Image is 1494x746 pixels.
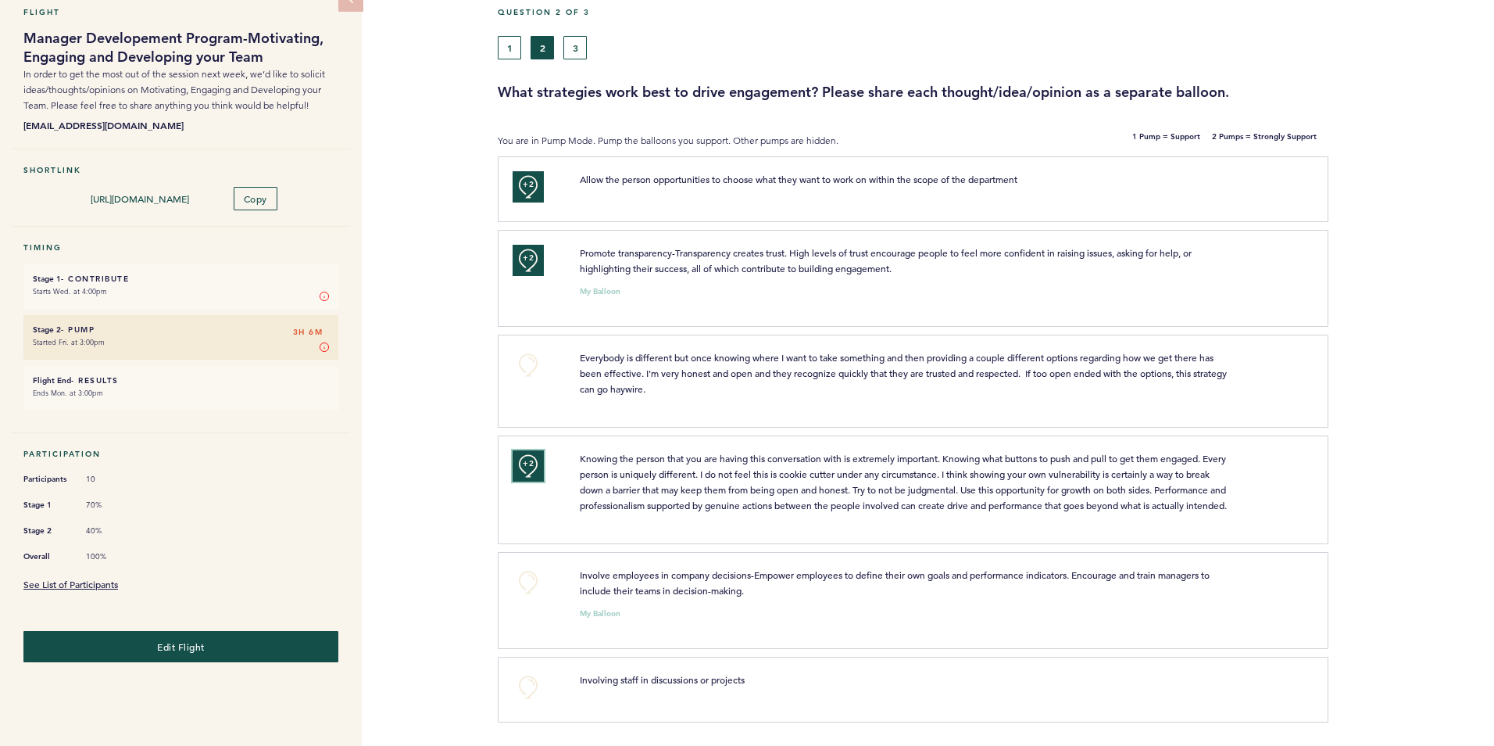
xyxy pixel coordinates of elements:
[580,246,1194,274] span: Promote transparency-Transparency creates trust. High levels of trust encourage people to feel mo...
[86,500,133,511] span: 70%
[23,449,338,459] h5: Participation
[23,68,325,111] span: In order to get the most out of the session next week, we’d like to solicit ideas/thoughts/opinio...
[580,452,1228,511] span: Knowing the person that you are having this conversation with is extremely important. Knowing wha...
[23,497,70,513] span: Stage 1
[33,274,61,284] small: Stage 1
[23,165,338,175] h5: Shortlink
[33,337,105,347] time: Started Fri. at 3:00pm
[86,551,133,562] span: 100%
[580,673,745,686] span: Involving staff in discussions or projects
[244,192,267,205] span: Copy
[1212,133,1317,149] b: 2 Pumps = Strongly Support
[580,568,1212,597] span: Involve employees in company decisions-Empower employees to define their own goals and performanc...
[513,245,544,276] button: +2
[523,250,534,266] span: +2
[23,549,70,565] span: Overall
[23,117,338,133] b: [EMAIL_ADDRESS][DOMAIN_NAME]
[498,133,984,149] p: You are in Pump Mode. Pump the balloons you support. Other pumps are hidden.
[513,171,544,203] button: +2
[23,578,118,590] a: See List of Participants
[33,375,329,386] h6: - Results
[33,325,329,335] h6: - Pump
[23,7,338,17] h5: Flight
[531,36,554,59] button: 2
[23,523,70,539] span: Stage 2
[86,525,133,536] span: 40%
[23,631,338,662] button: Edit Flight
[23,242,338,253] h5: Timing
[33,274,329,284] h6: - Contribute
[580,610,620,618] small: My Balloon
[498,7,1482,17] h5: Question 2 of 3
[23,472,70,487] span: Participants
[523,177,534,192] span: +2
[498,83,1482,102] h3: What strategies work best to drive engagement? Please share each thought/idea/opinion as a separa...
[86,474,133,485] span: 10
[523,456,534,472] span: +2
[23,29,338,66] h1: Manager Developement Program-Motivating, Engaging and Developing your Team
[293,325,323,340] span: 3H 6M
[157,640,205,653] span: Edit Flight
[580,351,1229,395] span: Everybody is different but once knowing where I want to take something and then providing a coupl...
[33,375,71,386] small: Flight End
[1132,133,1200,149] b: 1 Pump = Support
[33,388,103,398] time: Ends Mon. at 3:00pm
[33,325,61,335] small: Stage 2
[234,187,277,210] button: Copy
[563,36,587,59] button: 3
[580,173,1017,185] span: Allow the person opportunities to choose what they want to work on within the scope of the depart...
[33,286,107,296] time: Starts Wed. at 4:00pm
[580,288,620,296] small: My Balloon
[513,450,544,482] button: +2
[498,36,521,59] button: 1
